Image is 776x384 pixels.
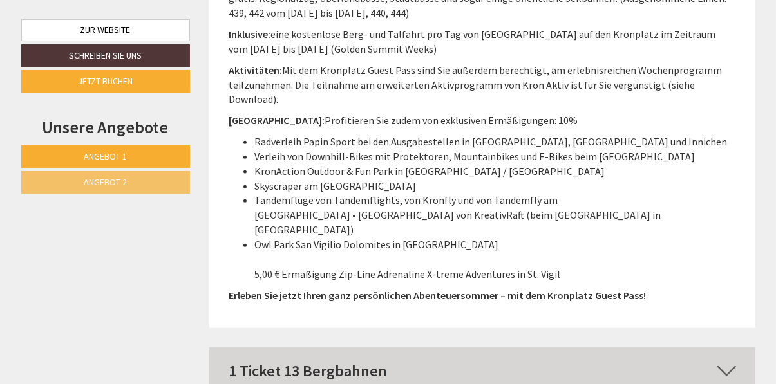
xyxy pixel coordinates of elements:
[21,115,190,139] div: Unsere Angebote
[254,237,736,282] li: Owl Park San Vigilio Dolomites in [GEOGRAPHIC_DATA] 5,00 € Ermäßigung Zip-Line Adrenaline X-trem...
[10,35,205,75] div: Guten Tag, wie können wir Ihnen helfen?
[229,28,270,41] strong: Inklusive:
[21,70,190,93] a: Jetzt buchen
[254,149,736,164] li: Verleih von Downhill-Bikes mit Protektoren, Mountainbikes und E-Bikes beim [GEOGRAPHIC_DATA]
[229,114,325,127] strong: [GEOGRAPHIC_DATA]:
[21,19,190,41] a: Zur Website
[84,151,127,162] span: Angebot 1
[229,27,736,57] p: eine kostenlose Berg- und Talfahrt pro Tag von [GEOGRAPHIC_DATA] auf den Kronplatz im Zeitraum vo...
[254,179,736,194] li: Skyscraper am [GEOGRAPHIC_DATA]
[229,113,736,128] p: Profitieren Sie zudem von exklusiven Ermäßigungen: 10%
[254,164,736,179] li: KronAction Outdoor & Fun Park in [GEOGRAPHIC_DATA] / [GEOGRAPHIC_DATA]
[229,289,646,302] strong: Erleben Sie jetzt Ihren ganz persönlichen Abenteuersommer – mit dem Kronplatz Guest Pass!
[254,193,736,237] li: Tandemflüge von Tandemflights, von Kronfly und von Tandemfly am [GEOGRAPHIC_DATA] • [GEOGRAPHIC_...
[438,339,507,361] button: Senden
[229,63,736,107] p: Mit dem Kronplatz Guest Pass sind Sie außerdem berechtigt, am erlebnisreichen Wochenprogramm teil...
[254,134,736,149] li: Radverleih Papin Sport bei den Ausgabestellen in [GEOGRAPHIC_DATA], [GEOGRAPHIC_DATA] und Innichen
[21,44,190,67] a: Schreiben Sie uns
[231,10,277,32] div: [DATE]
[84,176,127,188] span: Angebot 2
[20,63,199,72] small: 09:14
[229,64,282,77] strong: Aktivitäten:
[20,38,199,48] div: Appartements [PERSON_NAME]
